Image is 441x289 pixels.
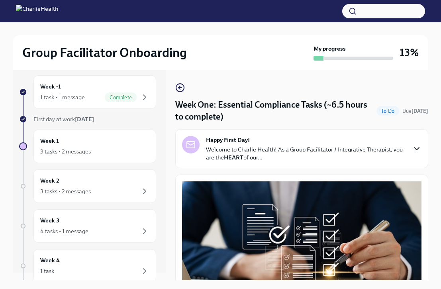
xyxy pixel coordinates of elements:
h6: Week -1 [40,82,61,91]
a: Week 23 tasks • 2 messages [19,169,156,203]
a: Week 41 task [19,249,156,283]
h6: Week 2 [40,176,59,185]
span: To Do [376,108,399,114]
a: Week 34 tasks • 1 message [19,209,156,243]
h3: 13% [400,45,419,60]
strong: My progress [314,45,346,53]
img: CharlieHealth [16,5,58,18]
h4: Week One: Essential Compliance Tasks (~6.5 hours to complete) [175,99,373,123]
div: 1 task [40,267,54,275]
strong: Happy First Day! [206,136,250,144]
h6: Week 4 [40,256,60,265]
div: 4 tasks • 1 message [40,227,88,235]
span: September 9th, 2025 10:00 [402,107,428,115]
strong: HEART [224,154,243,161]
div: 1 task • 1 message [40,93,85,101]
div: 3 tasks • 2 messages [40,187,91,195]
strong: [DATE] [75,116,94,123]
a: Week -11 task • 1 messageComplete [19,75,156,109]
h2: Group Facilitator Onboarding [22,45,187,61]
span: First day at work [33,116,94,123]
h6: Week 3 [40,216,59,225]
a: First day at work[DATE] [19,115,156,123]
a: Week 13 tasks • 2 messages [19,130,156,163]
span: Complete [105,94,137,100]
strong: [DATE] [412,108,428,114]
div: 3 tasks • 2 messages [40,147,91,155]
p: Welcome to Charlie Health! As a Group Facilitator / Integrative Therapist, you are the of our... [206,145,406,161]
h6: Week 1 [40,136,59,145]
span: Due [402,108,428,114]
